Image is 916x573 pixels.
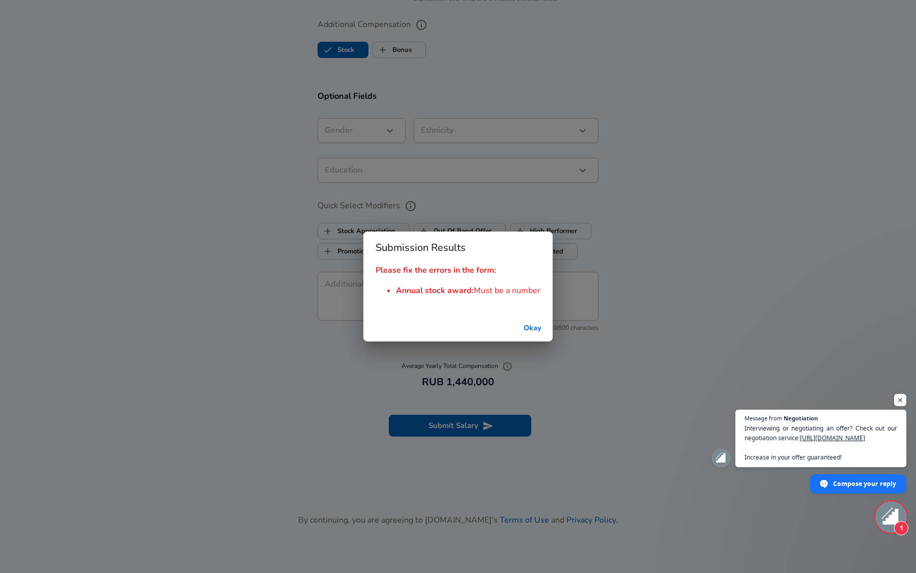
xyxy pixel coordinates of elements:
span: Message from [745,415,782,421]
span: Interviewing or negotiating an offer? Check out our negotiation service: Increase in your offer g... [745,423,897,462]
span: Negotiation [784,415,818,421]
div: Open chat [876,502,906,532]
span: Annual stock award : [396,285,474,296]
span: Must be a number [474,285,540,296]
strong: Please fix the errors in the form: [376,265,496,276]
h2: Submission Results [363,232,553,264]
span: Compose your reply [833,475,896,493]
button: successful-submission-button [516,319,549,338]
span: 1 [894,521,908,535]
